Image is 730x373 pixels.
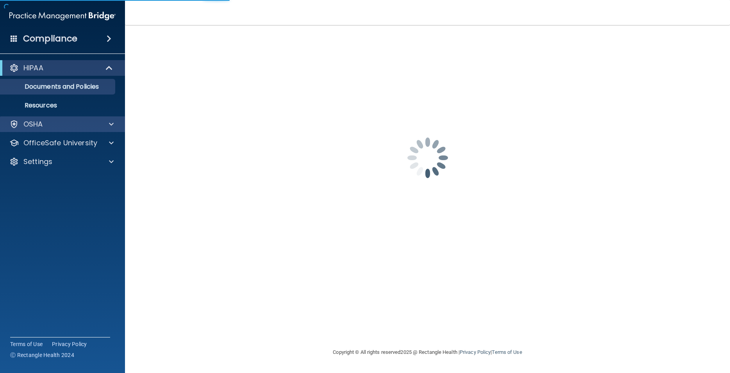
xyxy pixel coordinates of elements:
p: OfficeSafe University [23,138,97,148]
p: HIPAA [23,63,43,73]
a: Terms of Use [492,349,522,355]
p: Settings [23,157,52,166]
p: Resources [5,102,112,109]
a: Settings [9,157,114,166]
a: OSHA [9,120,114,129]
a: Privacy Policy [52,340,87,348]
div: Copyright © All rights reserved 2025 @ Rectangle Health | | [285,340,570,365]
a: OfficeSafe University [9,138,114,148]
p: OSHA [23,120,43,129]
a: HIPAA [9,63,113,73]
p: Documents and Policies [5,83,112,91]
img: spinner.e123f6fc.gif [389,119,467,197]
h4: Compliance [23,33,77,44]
a: Privacy Policy [460,349,491,355]
span: Ⓒ Rectangle Health 2024 [10,351,74,359]
a: Terms of Use [10,340,43,348]
img: PMB logo [9,8,116,24]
